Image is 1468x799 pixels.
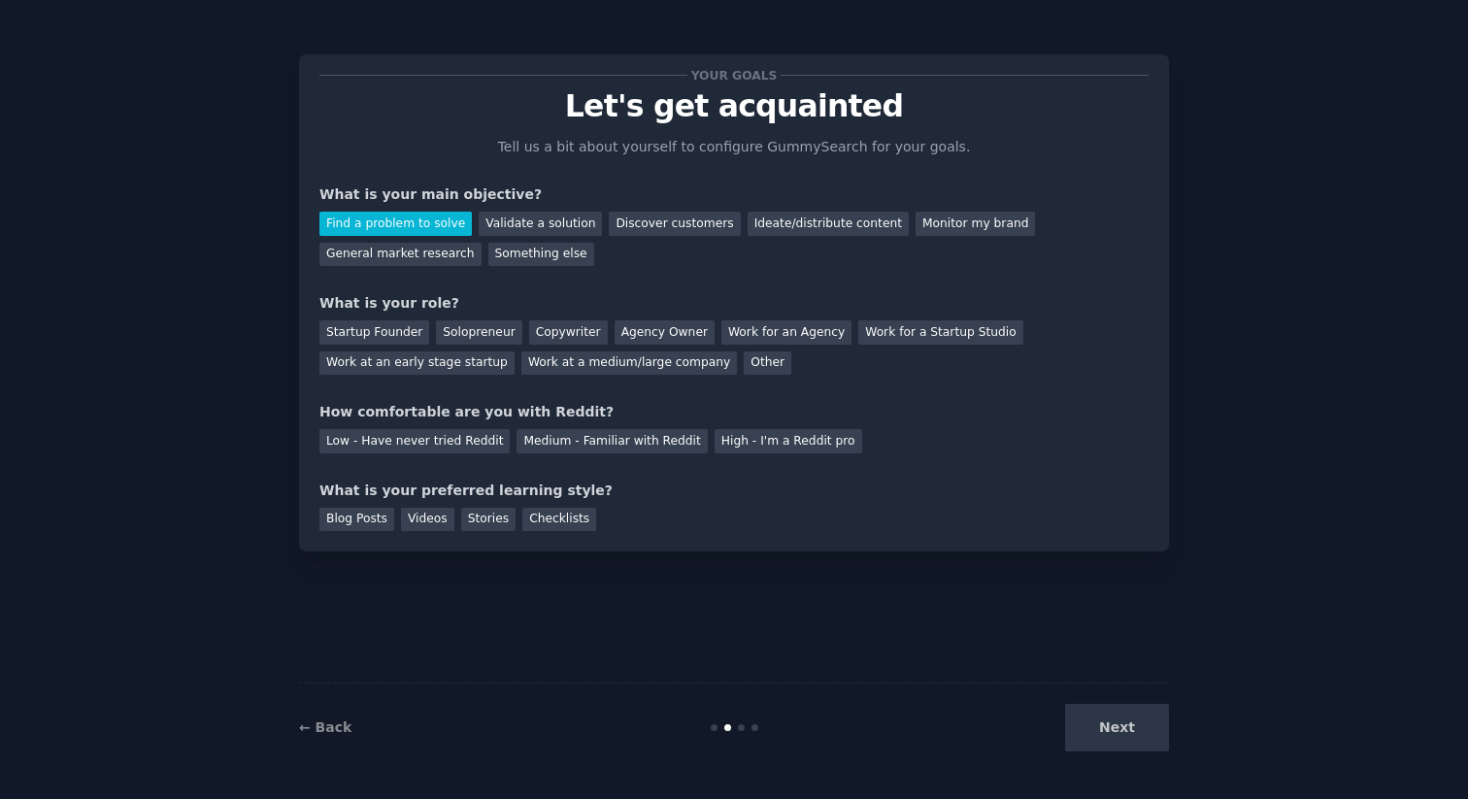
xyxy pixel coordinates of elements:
p: Let's get acquainted [319,89,1149,123]
div: What is your preferred learning style? [319,481,1149,501]
div: Work for a Startup Studio [858,320,1022,345]
div: Discover customers [609,212,740,236]
span: Your goals [687,65,781,85]
a: ← Back [299,719,351,735]
div: Agency Owner [615,320,715,345]
div: Work at an early stage startup [319,351,515,376]
div: Low - Have never tried Reddit [319,429,510,453]
div: Medium - Familiar with Reddit [517,429,707,453]
div: Blog Posts [319,508,394,532]
div: High - I'm a Reddit pro [715,429,862,453]
div: Copywriter [529,320,608,345]
div: Work at a medium/large company [521,351,737,376]
p: Tell us a bit about yourself to configure GummySearch for your goals. [489,137,979,157]
div: What is your main objective? [319,184,1149,205]
div: How comfortable are you with Reddit? [319,402,1149,422]
div: Stories [461,508,516,532]
div: Ideate/distribute content [748,212,909,236]
div: Other [744,351,791,376]
div: Work for an Agency [721,320,851,345]
div: Startup Founder [319,320,429,345]
div: Validate a solution [479,212,602,236]
div: What is your role? [319,293,1149,314]
div: Find a problem to solve [319,212,472,236]
div: Solopreneur [436,320,521,345]
div: Checklists [522,508,596,532]
div: Something else [488,243,594,267]
div: Videos [401,508,454,532]
div: General market research [319,243,482,267]
div: Monitor my brand [916,212,1035,236]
